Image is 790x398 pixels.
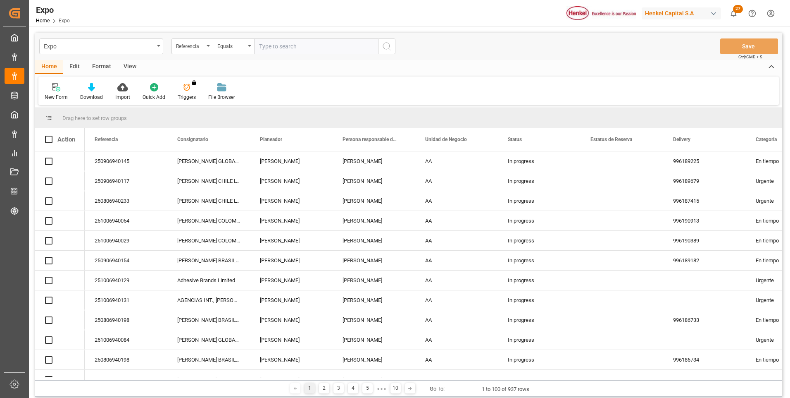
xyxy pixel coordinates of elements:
div: 3 [333,383,344,393]
div: [PERSON_NAME] [250,231,333,250]
div: File Browser [208,94,235,101]
div: 996189182 [663,251,746,270]
div: [PERSON_NAME] [250,350,333,369]
div: [PERSON_NAME] COLOMBIANA S.A.S. [167,211,250,230]
div: AA [415,310,498,330]
div: New Form [45,94,68,101]
div: [PERSON_NAME] [250,271,333,290]
div: Press SPACE to select this row. [35,330,85,350]
div: AA [415,251,498,270]
div: [PERSON_NAME] [333,370,415,389]
div: AGENCIAS INT., [PERSON_NAME] FDEZ, FERRETERIA [PERSON_NAME] [167,290,250,310]
div: 996187221 [663,370,746,389]
div: 251006940084 [85,330,167,350]
div: [PERSON_NAME] [333,350,415,369]
div: [PERSON_NAME] [250,290,333,310]
div: AA [415,171,498,191]
div: [PERSON_NAME] [250,310,333,330]
div: Press SPACE to select this row. [35,350,85,370]
div: Press SPACE to select this row. [35,370,85,390]
div: Press SPACE to select this row. [35,151,85,171]
div: Import [115,94,130,101]
a: Home [36,18,50,24]
div: AA [415,271,498,290]
div: 251006940054 [85,211,167,230]
div: In progress [498,271,581,290]
button: open menu [213,38,254,54]
div: In progress [498,211,581,230]
div: Quick Add [143,94,165,101]
div: 251006940029 [85,231,167,250]
div: AA [415,370,498,389]
div: [PERSON_NAME] [250,211,333,230]
div: Edit [63,60,86,74]
div: [PERSON_NAME] [250,151,333,171]
button: search button [378,38,395,54]
div: AA [415,211,498,230]
span: Planeador [260,137,282,142]
div: AA [415,290,498,310]
div: In progress [498,330,581,350]
div: Press SPACE to select this row. [35,211,85,231]
div: In progress [498,231,581,250]
div: 250906940145 [85,151,167,171]
button: show 27 new notifications [724,4,743,23]
div: AA [415,151,498,171]
div: [PERSON_NAME] [333,171,415,191]
div: [PERSON_NAME] [333,211,415,230]
div: 2 [319,383,329,393]
div: [PERSON_NAME] [333,231,415,250]
div: Press SPACE to select this row. [35,271,85,290]
div: 996189679 [663,171,746,191]
div: 250906940117 [85,171,167,191]
img: Henkel%20logo.jpg_1689854090.jpg [566,6,636,21]
div: Go To: [430,385,445,393]
span: Consignatario [177,137,208,142]
div: Press SPACE to select this row. [35,171,85,191]
div: [PERSON_NAME] GLOBAL SUPPLY CHAIN B.V [167,370,250,389]
span: Ctrl/CMD + S [738,54,762,60]
span: Unidad de Negocio [425,137,467,142]
input: Type to search [254,38,378,54]
div: 996189225 [663,151,746,171]
div: In progress [498,151,581,171]
div: 251006940131 [85,290,167,310]
span: Delivery [673,137,690,142]
div: [PERSON_NAME] [333,191,415,211]
span: Referencia [95,137,118,142]
button: open menu [171,38,213,54]
div: 250906940020 [85,370,167,389]
div: 996190913 [663,211,746,230]
div: 1 to 100 of 937 rows [482,385,529,393]
div: In progress [498,251,581,270]
div: 996186733 [663,310,746,330]
div: Press SPACE to select this row. [35,191,85,211]
div: Referencia [176,41,204,50]
div: Adhesive Brands Limited [167,271,250,290]
div: 996187415 [663,191,746,211]
div: [PERSON_NAME] [333,330,415,350]
div: [PERSON_NAME] CHILE LTDA. [167,191,250,211]
div: Press SPACE to select this row. [35,231,85,251]
div: [PERSON_NAME] [333,271,415,290]
div: [PERSON_NAME] [333,310,415,330]
button: Save [720,38,778,54]
div: Henkel Capital S.A [642,7,721,19]
div: AA [415,330,498,350]
div: [PERSON_NAME] [250,330,333,350]
div: [PERSON_NAME] COLOMBIANA S.A.S. [167,231,250,250]
div: AA [415,231,498,250]
div: [PERSON_NAME] [333,290,415,310]
div: In progress [498,171,581,191]
div: Format [86,60,117,74]
div: [PERSON_NAME] BRASIL LTDA. [167,350,250,369]
div: [PERSON_NAME] [333,151,415,171]
span: 27 [733,5,743,13]
span: Persona responsable de seguimiento [343,137,398,142]
div: Press SPACE to select this row. [35,310,85,330]
span: Estatus de Reserva [590,137,632,142]
div: Home [35,60,63,74]
div: In progress [498,290,581,310]
div: 251006940129 [85,271,167,290]
div: Press SPACE to select this row. [35,290,85,310]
